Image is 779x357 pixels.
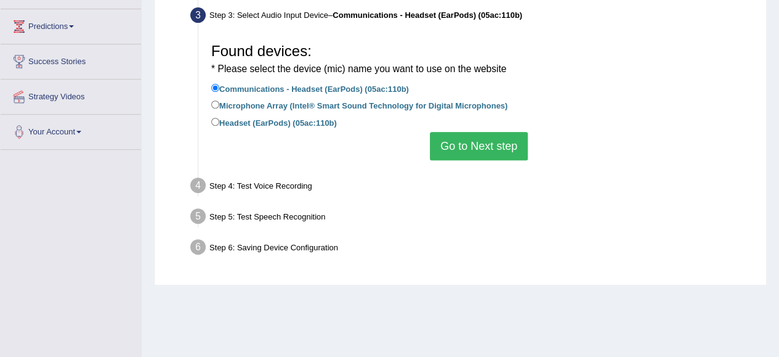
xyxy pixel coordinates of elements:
[185,4,761,31] div: Step 3: Select Audio Input Device
[185,174,761,201] div: Step 4: Test Voice Recording
[185,236,761,263] div: Step 6: Saving Device Configuration
[328,10,522,20] span: –
[211,115,337,129] label: Headset (EarPods) (05ac:110b)
[1,115,141,146] a: Your Account
[211,43,746,76] h3: Found devices:
[1,44,141,75] a: Success Stories
[1,9,141,40] a: Predictions
[1,80,141,110] a: Strategy Videos
[430,132,528,160] button: Go to Next step
[211,81,409,95] label: Communications - Headset (EarPods) (05ac:110b)
[211,98,507,112] label: Microphone Array (Intel® Smart Sound Technology for Digital Microphones)
[333,10,522,20] b: Communications - Headset (EarPods) (05ac:110b)
[211,118,219,126] input: Headset (EarPods) (05ac:110b)
[211,84,219,92] input: Communications - Headset (EarPods) (05ac:110b)
[211,101,219,109] input: Microphone Array (Intel® Smart Sound Technology for Digital Microphones)
[185,205,761,232] div: Step 5: Test Speech Recognition
[211,64,506,74] small: * Please select the device (mic) name you want to use on the website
